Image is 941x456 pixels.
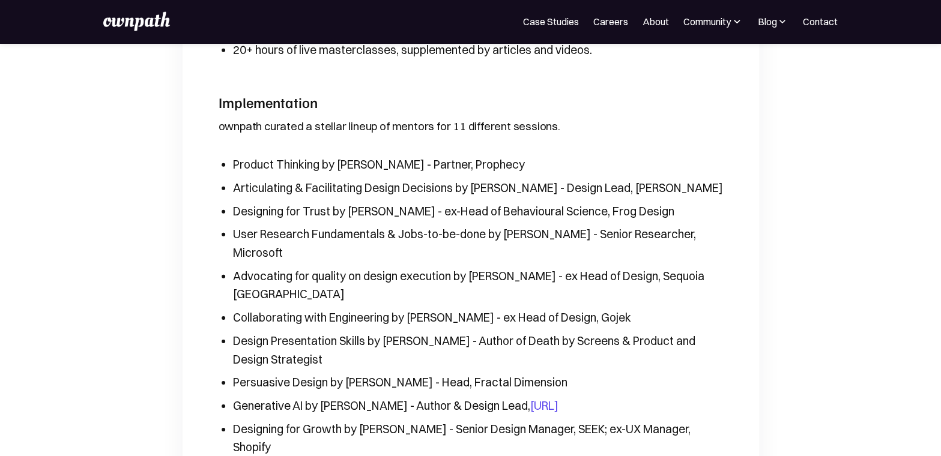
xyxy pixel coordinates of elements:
[523,14,579,29] a: Case Studies
[233,308,723,327] li: Collaborating with Engineering by [PERSON_NAME] - ex Head of Design, Gojek
[233,267,723,304] li: Advocating for quality on design execution by [PERSON_NAME] - ex Head of Design, Sequoia [GEOGRAP...
[643,14,669,29] a: About
[233,202,723,221] li: Designing for Trust by [PERSON_NAME] - ex-Head of Behavioural Science, Frog Design
[530,398,558,413] a: [URL]
[233,155,723,174] li: Product Thinking by [PERSON_NAME] - Partner, Prophecy
[757,14,776,29] div: Blog
[233,373,723,392] li: Persuasive Design by [PERSON_NAME] - Head, Fractal Dimension
[233,41,723,59] li: 20+ hours of live masterclasses, supplemented by articles and videos.
[233,225,723,262] li: User Research Fundamentals & Jobs-to-be-done by [PERSON_NAME] - Senior Researcher, Microsoft
[233,397,723,415] li: Generative AI by [PERSON_NAME] - Author & Design Lead,
[683,14,731,29] div: Community
[233,332,723,368] li: Design Presentation Skills by [PERSON_NAME] - Author of Death by Screens & Product and Design Str...
[757,14,788,29] div: Blog
[233,179,723,197] li: Articulating & Facilitating Design Decisions by [PERSON_NAME] - Design Lead, [PERSON_NAME]
[593,14,628,29] a: Careers
[219,116,723,136] p: ownpath curated a stellar lineup of mentors for 11 different sessions.
[219,93,318,111] strong: Implementation
[803,14,838,29] a: Contact
[683,14,743,29] div: Community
